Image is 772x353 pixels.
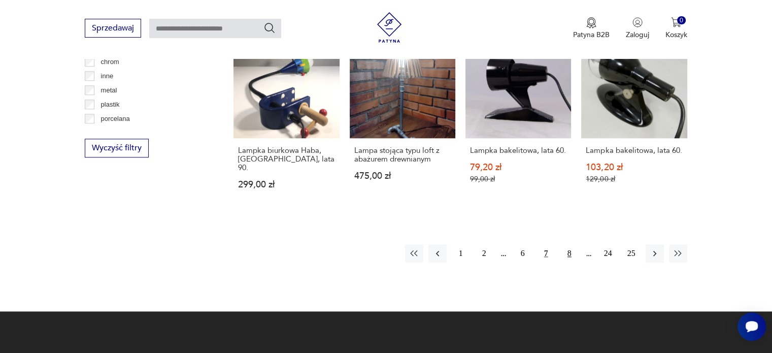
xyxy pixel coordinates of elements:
[101,127,122,139] p: porcelit
[233,33,339,209] a: Lampka biurkowa Haba, Niemcy, lata 90.Lampka biurkowa Haba, [GEOGRAPHIC_DATA], lata 90.299,00 zł
[452,244,470,263] button: 1
[475,244,493,263] button: 2
[101,99,120,110] p: plastik
[586,163,682,172] p: 103,20 zł
[350,33,455,209] a: Lampa stojąca typu loft z abażurem drewnianymLampa stojąca typu loft z abażurem drewnianym475,00 zł
[560,244,579,263] button: 8
[85,25,141,33] a: Sprzedawaj
[737,312,766,341] iframe: Smartsupp widget button
[586,175,682,183] p: 129,00 zł
[465,33,571,209] a: SaleLampka bakelitowa, lata 60.Lampka bakelitowa, lata 60.79,20 zł99,00 zł
[622,244,641,263] button: 25
[470,175,566,183] p: 99,00 zł
[238,180,334,189] p: 299,00 zł
[101,71,114,82] p: inne
[101,85,117,96] p: metal
[573,17,610,40] button: Patyna B2B
[573,17,610,40] a: Ikona medaluPatyna B2B
[354,146,451,164] h3: Lampa stojąca typu loft z abażurem drewnianym
[514,244,532,263] button: 6
[470,163,566,172] p: 79,20 zł
[671,17,681,27] img: Ikona koszyka
[677,16,686,25] div: 0
[586,17,596,28] img: Ikona medalu
[632,17,643,27] img: Ikonka użytkownika
[470,146,566,155] h3: Lampka bakelitowa, lata 60.
[101,113,130,124] p: porcelana
[263,22,276,34] button: Szukaj
[354,172,451,180] p: 475,00 zł
[537,244,555,263] button: 7
[374,12,405,43] img: Patyna - sklep z meblami i dekoracjami vintage
[665,17,687,40] button: 0Koszyk
[85,139,149,157] button: Wyczyść filtry
[599,244,617,263] button: 24
[101,56,119,68] p: chrom
[581,33,687,209] a: SaleLampka bakelitowa, lata 60.Lampka bakelitowa, lata 60.103,20 zł129,00 zł
[573,30,610,40] p: Patyna B2B
[238,146,334,172] h3: Lampka biurkowa Haba, [GEOGRAPHIC_DATA], lata 90.
[626,17,649,40] button: Zaloguj
[626,30,649,40] p: Zaloguj
[586,146,682,155] h3: Lampka bakelitowa, lata 60.
[85,19,141,38] button: Sprzedawaj
[665,30,687,40] p: Koszyk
